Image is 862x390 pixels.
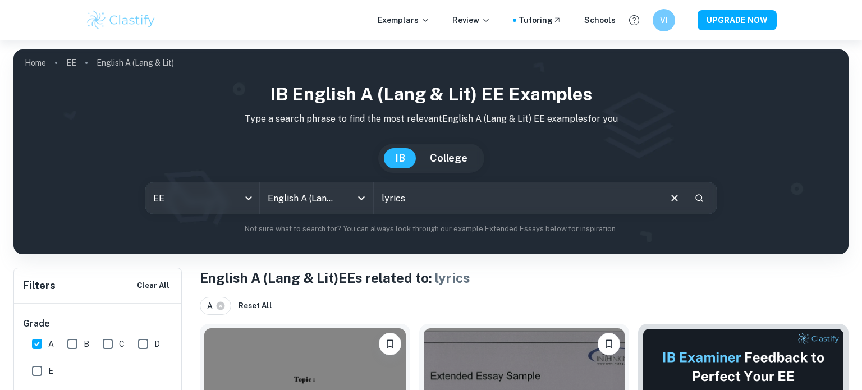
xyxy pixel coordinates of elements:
[22,81,840,108] h1: IB English A (Lang & Lit) EE examples
[134,277,172,294] button: Clear All
[354,190,369,206] button: Open
[419,148,479,168] button: College
[23,278,56,293] h6: Filters
[384,148,416,168] button: IB
[452,14,490,26] p: Review
[653,9,675,31] button: VI
[13,49,849,254] img: profile cover
[22,112,840,126] p: Type a search phrase to find the most relevant English A (Lang & Lit) EE examples for you
[236,297,275,314] button: Reset All
[664,187,685,209] button: Clear
[598,333,620,355] button: Bookmark
[625,11,644,30] button: Help and Feedback
[48,365,53,377] span: E
[374,182,659,214] input: E.g. A Doll's House, Sylvia Plath, identity and belonging...
[435,270,470,286] span: lyrics
[85,9,157,31] img: Clastify logo
[200,297,231,315] div: A
[25,55,46,71] a: Home
[658,14,671,26] h6: VI
[23,317,173,331] h6: Grade
[690,189,709,208] button: Search
[698,10,777,30] button: UPGRADE NOW
[200,268,849,288] h1: English A (Lang & Lit) EEs related to:
[22,223,840,235] p: Not sure what to search for? You can always look through our example Extended Essays below for in...
[119,338,125,350] span: C
[48,338,54,350] span: A
[145,182,259,214] div: EE
[378,14,430,26] p: Exemplars
[519,14,562,26] a: Tutoring
[154,338,160,350] span: D
[379,333,401,355] button: Bookmark
[97,57,174,69] p: English A (Lang & Lit)
[207,300,218,312] span: A
[66,55,76,71] a: EE
[584,14,616,26] a: Schools
[84,338,89,350] span: B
